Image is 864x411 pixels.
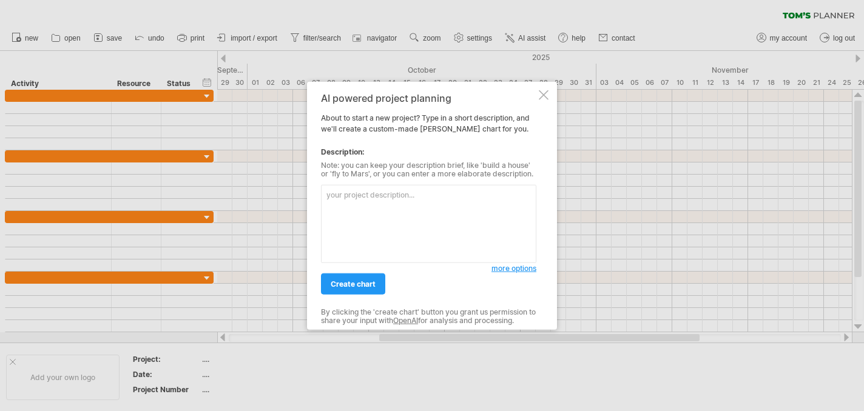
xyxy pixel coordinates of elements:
div: AI powered project planning [321,93,536,104]
a: create chart [321,273,385,295]
a: more options [491,263,536,274]
a: OpenAI [393,316,418,325]
span: create chart [331,279,376,289]
span: more options [491,264,536,273]
div: About to start a new project? Type in a short description, and we'll create a custom-made [PERSON... [321,93,536,319]
div: Description: [321,147,536,158]
div: By clicking the 'create chart' button you grant us permission to share your input with for analys... [321,308,536,326]
div: Note: you can keep your description brief, like 'build a house' or 'fly to Mars', or you can ente... [321,161,536,179]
